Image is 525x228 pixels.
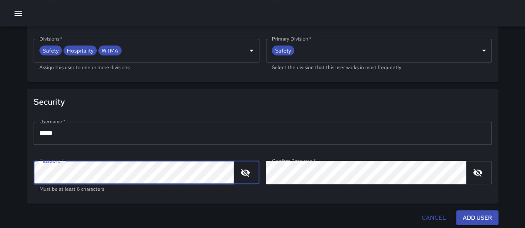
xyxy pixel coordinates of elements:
span: Hospitality [63,46,97,55]
label: Username [39,118,65,125]
span: Safety [39,46,62,55]
span: Safety [272,46,294,55]
span: WTMA [98,46,122,55]
p: Assign this user to one or more divisions [39,64,254,72]
span: Security [34,95,492,108]
button: Cancel [418,210,449,226]
p: Must be at least 6 characters [39,185,254,194]
button: Add User [456,210,498,226]
label: Password [39,157,63,164]
label: Primary Division [272,35,311,42]
label: Confirm Password [272,157,315,164]
p: Select the division that this user works in most frequently [272,64,486,72]
label: Divisions [39,35,63,42]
